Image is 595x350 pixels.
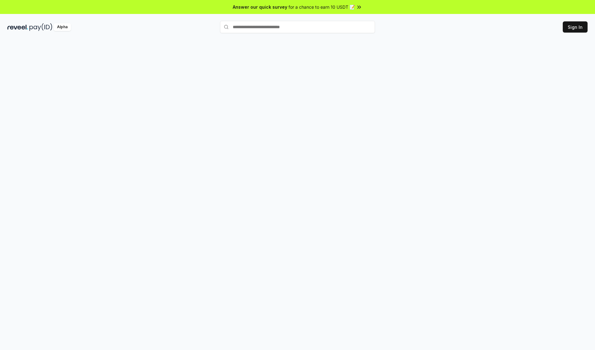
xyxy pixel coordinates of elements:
span: Answer our quick survey [233,4,287,10]
img: pay_id [29,23,52,31]
img: reveel_dark [7,23,28,31]
span: for a chance to earn 10 USDT 📝 [289,4,355,10]
button: Sign In [563,21,588,33]
div: Alpha [54,23,71,31]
